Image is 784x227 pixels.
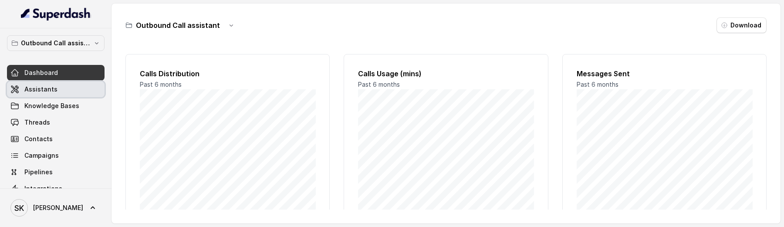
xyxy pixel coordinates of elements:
[7,131,105,147] a: Contacts
[7,35,105,51] button: Outbound Call assistant
[24,135,53,143] span: Contacts
[24,184,62,193] span: Integrations
[7,196,105,220] a: [PERSON_NAME]
[140,68,315,79] h2: Calls Distribution
[33,203,83,212] span: [PERSON_NAME]
[21,38,91,48] p: Outbound Call assistant
[24,68,58,77] span: Dashboard
[577,68,752,79] h2: Messages Sent
[7,81,105,97] a: Assistants
[7,98,105,114] a: Knowledge Bases
[716,17,767,33] button: Download
[140,81,182,88] span: Past 6 months
[14,203,24,213] text: SK
[136,20,220,30] h3: Outbound Call assistant
[24,85,57,94] span: Assistants
[7,115,105,130] a: Threads
[358,81,400,88] span: Past 6 months
[7,65,105,81] a: Dashboard
[7,164,105,180] a: Pipelines
[21,7,91,21] img: light.svg
[24,118,50,127] span: Threads
[24,102,79,110] span: Knowledge Bases
[24,151,59,160] span: Campaigns
[358,68,534,79] h2: Calls Usage (mins)
[7,181,105,197] a: Integrations
[24,168,53,176] span: Pipelines
[577,81,618,88] span: Past 6 months
[7,148,105,163] a: Campaigns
